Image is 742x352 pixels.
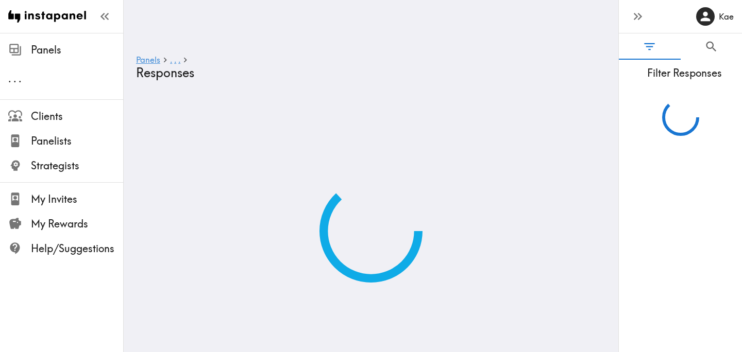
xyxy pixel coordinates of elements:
span: Strategists [31,159,123,173]
span: . [174,55,176,65]
a: ... [170,56,180,65]
span: . [13,72,16,85]
h4: Responses [136,65,598,80]
span: My Invites [31,192,123,206]
h6: Kae [719,11,734,22]
span: Clients [31,109,123,124]
button: Filter Responses [619,33,681,60]
span: My Rewards [31,217,123,231]
span: . [170,55,172,65]
span: . [178,55,180,65]
span: . [8,72,11,85]
span: Help/Suggestions [31,241,123,256]
span: Panelists [31,134,123,148]
span: . [19,72,22,85]
span: Panels [31,43,123,57]
span: Filter Responses [627,66,742,80]
a: Panels [136,56,160,65]
span: Search [704,40,718,54]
